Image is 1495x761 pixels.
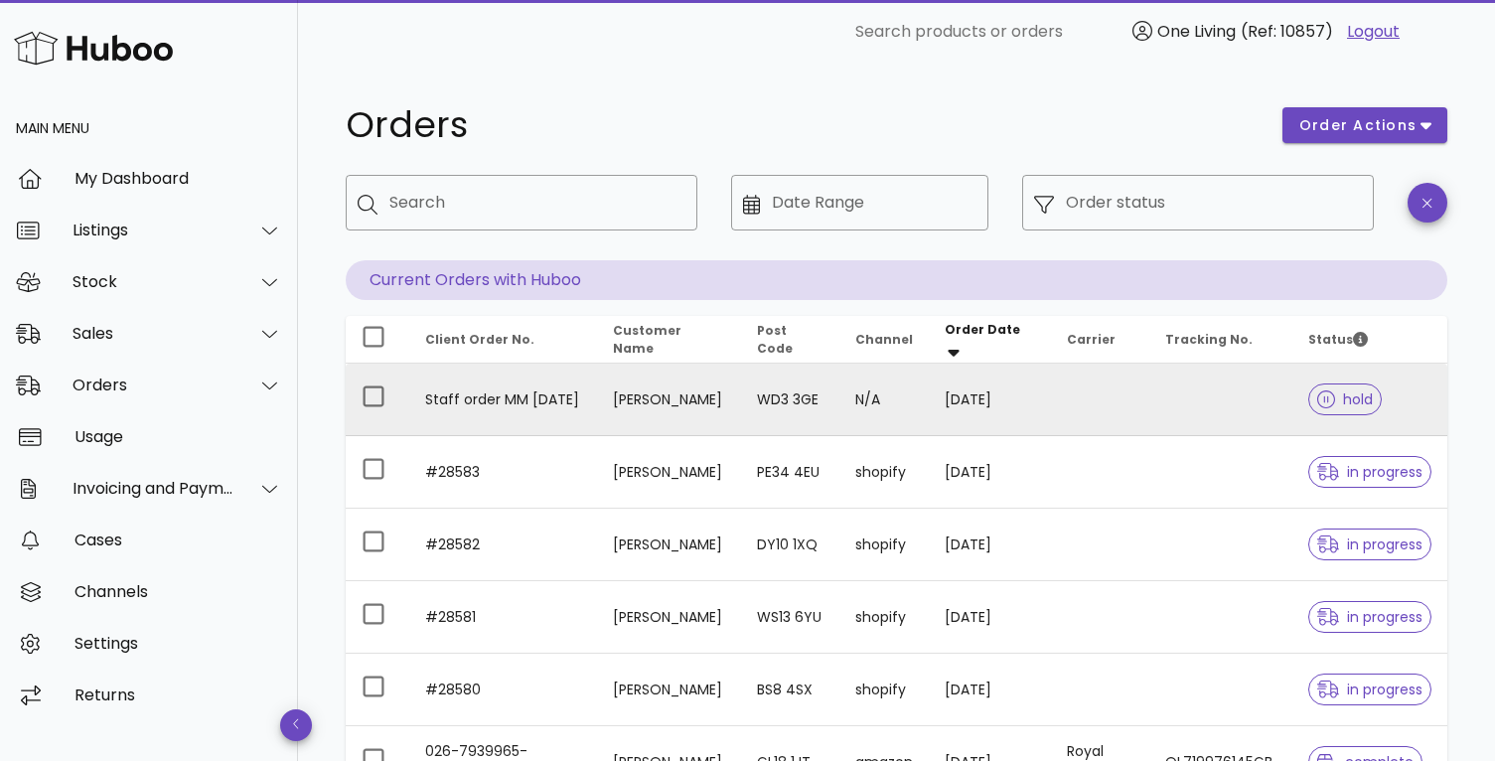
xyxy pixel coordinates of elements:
span: Post Code [757,322,793,357]
span: Channel [855,331,913,348]
td: [PERSON_NAME] [597,364,741,436]
span: hold [1317,392,1373,406]
div: Usage [75,427,282,446]
th: Channel [839,316,929,364]
span: order actions [1298,115,1418,136]
td: shopify [839,654,929,726]
td: shopify [839,581,929,654]
span: Order Date [945,321,1020,338]
div: Listings [73,221,234,239]
button: order actions [1282,107,1447,143]
td: PE34 4EU [741,436,840,509]
img: Huboo Logo [14,27,173,70]
span: in progress [1317,683,1422,696]
div: Sales [73,324,234,343]
div: Orders [73,376,234,394]
span: in progress [1317,465,1422,479]
th: Customer Name [597,316,741,364]
p: Current Orders with Huboo [346,260,1447,300]
td: BS8 4SX [741,654,840,726]
td: #28580 [409,654,597,726]
span: (Ref: 10857) [1241,20,1333,43]
span: One Living [1157,20,1236,43]
td: #28581 [409,581,597,654]
a: Logout [1347,20,1400,44]
td: Staff order MM [DATE] [409,364,597,436]
td: [DATE] [929,436,1051,509]
td: [PERSON_NAME] [597,509,741,581]
td: [DATE] [929,509,1051,581]
span: Customer Name [613,322,681,357]
td: [DATE] [929,581,1051,654]
td: [DATE] [929,654,1051,726]
div: Cases [75,531,282,549]
td: [PERSON_NAME] [597,581,741,654]
span: Tracking No. [1165,331,1253,348]
th: Post Code [741,316,840,364]
td: shopify [839,436,929,509]
span: in progress [1317,537,1422,551]
div: Returns [75,685,282,704]
th: Carrier [1051,316,1149,364]
td: [PERSON_NAME] [597,654,741,726]
div: Settings [75,634,282,653]
div: My Dashboard [75,169,282,188]
td: N/A [839,364,929,436]
span: in progress [1317,610,1422,624]
th: Client Order No. [409,316,597,364]
td: #28583 [409,436,597,509]
th: Status [1292,316,1447,364]
h1: Orders [346,107,1259,143]
div: Stock [73,272,234,291]
td: WS13 6YU [741,581,840,654]
div: Channels [75,582,282,601]
span: Status [1308,331,1368,348]
td: shopify [839,509,929,581]
td: [PERSON_NAME] [597,436,741,509]
span: Client Order No. [425,331,534,348]
td: DY10 1XQ [741,509,840,581]
td: #28582 [409,509,597,581]
th: Order Date: Sorted descending. Activate to remove sorting. [929,316,1051,364]
th: Tracking No. [1149,316,1292,364]
div: Invoicing and Payments [73,479,234,498]
td: WD3 3GE [741,364,840,436]
td: [DATE] [929,364,1051,436]
span: Carrier [1067,331,1116,348]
